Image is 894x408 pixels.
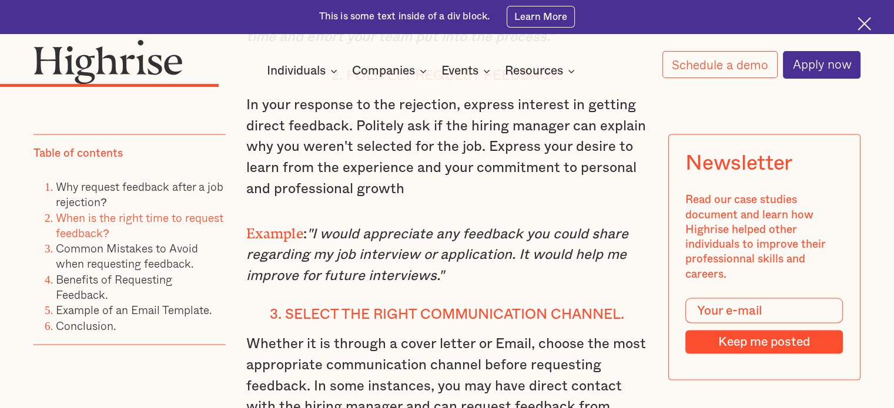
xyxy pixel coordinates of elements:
[56,270,172,302] a: Benefits of Requesting Feedback.
[246,225,303,234] strong: Example
[56,301,212,318] a: Example of an Email Template.
[662,51,778,78] a: Schedule a demo
[858,17,871,31] img: Cross icon
[34,39,183,85] img: Highrise logo
[686,330,843,353] input: Keep me posted
[783,51,860,79] a: Apply now
[319,10,490,23] div: This is some text inside of a div block.
[441,64,494,78] div: Events
[246,220,648,287] p: :
[686,298,843,354] form: Modal Form
[246,306,648,323] h4: 3. Select the right communication channel.
[507,6,575,27] a: Learn More
[686,193,843,282] div: Read our case studies document and learn how Highrise helped other individuals to improve their p...
[56,208,223,241] a: When is the right time to request feedback?
[34,146,123,160] div: Table of contents
[352,64,430,78] div: Companies
[267,64,341,78] div: Individuals
[686,298,843,323] input: Your e-mail
[505,64,578,78] div: Resources
[246,227,628,283] em: "I would appreciate any feedback you could share regarding my job interview or application. It wo...
[56,177,223,210] a: Why request feedback after a job rejection?
[352,64,415,78] div: Companies
[441,64,478,78] div: Events
[267,64,326,78] div: Individuals
[686,151,792,176] div: Newsletter
[56,239,198,271] a: Common Mistakes to Avoid when requesting feedback.
[56,316,116,333] a: Conclusion.
[246,95,648,200] p: In your response to the rejection, express interest in getting direct feedback. Politely ask if t...
[505,64,563,78] div: Resources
